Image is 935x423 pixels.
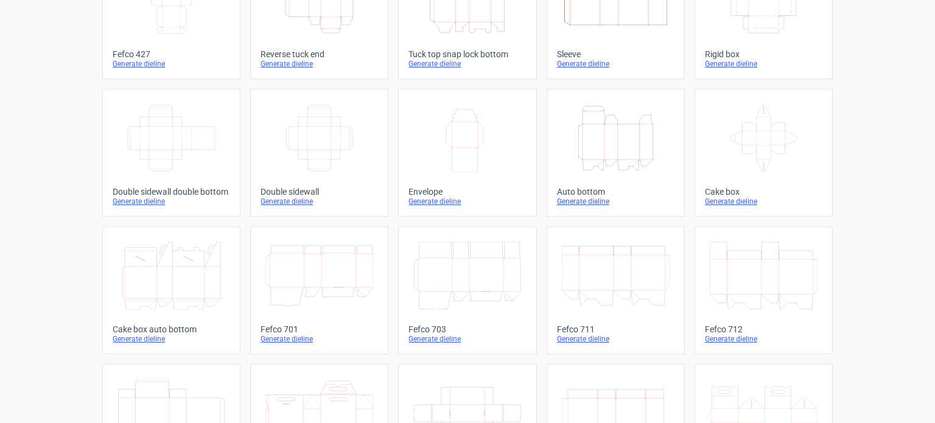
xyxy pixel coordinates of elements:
[695,89,833,217] a: Cake boxGenerate dieline
[547,89,685,217] a: Auto bottomGenerate dieline
[408,324,526,334] div: Fefco 703
[705,49,822,59] div: Rigid box
[250,89,388,217] a: Double sidewallGenerate dieline
[408,334,526,344] div: Generate dieline
[113,324,230,334] div: Cake box auto bottom
[261,49,378,59] div: Reverse tuck end
[547,226,685,354] a: Fefco 711Generate dieline
[261,197,378,206] div: Generate dieline
[408,59,526,69] div: Generate dieline
[408,197,526,206] div: Generate dieline
[261,59,378,69] div: Generate dieline
[398,89,536,217] a: EnvelopeGenerate dieline
[113,187,230,197] div: Double sidewall double bottom
[705,59,822,69] div: Generate dieline
[557,187,674,197] div: Auto bottom
[261,334,378,344] div: Generate dieline
[113,49,230,59] div: Fefco 427
[705,324,822,334] div: Fefco 712
[408,49,526,59] div: Tuck top snap lock bottom
[408,187,526,197] div: Envelope
[695,226,833,354] a: Fefco 712Generate dieline
[557,334,674,344] div: Generate dieline
[557,324,674,334] div: Fefco 711
[557,59,674,69] div: Generate dieline
[113,334,230,344] div: Generate dieline
[705,197,822,206] div: Generate dieline
[705,334,822,344] div: Generate dieline
[398,226,536,354] a: Fefco 703Generate dieline
[705,187,822,197] div: Cake box
[113,197,230,206] div: Generate dieline
[113,59,230,69] div: Generate dieline
[261,187,378,197] div: Double sidewall
[250,226,388,354] a: Fefco 701Generate dieline
[261,324,378,334] div: Fefco 701
[557,49,674,59] div: Sleeve
[102,89,240,217] a: Double sidewall double bottomGenerate dieline
[557,197,674,206] div: Generate dieline
[102,226,240,354] a: Cake box auto bottomGenerate dieline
